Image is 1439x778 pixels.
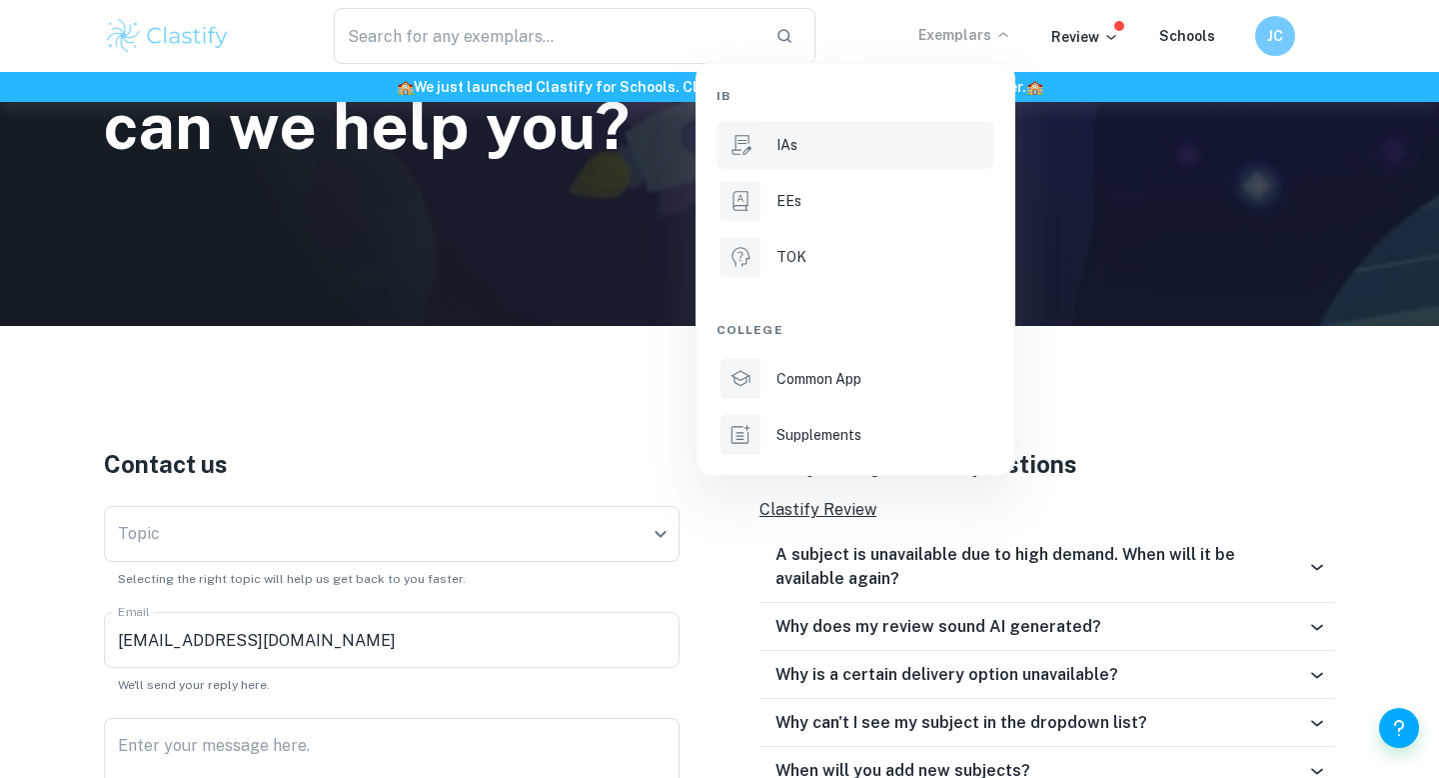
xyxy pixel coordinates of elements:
a: TOK [717,233,994,281]
p: IAs [776,134,797,156]
span: IB [717,87,730,105]
p: Common App [776,368,861,390]
a: Supplements [717,411,994,459]
a: IAs [717,121,994,169]
p: TOK [776,246,806,268]
a: Common App [717,355,994,403]
p: EEs [776,190,801,212]
span: College [717,321,783,339]
a: EEs [717,177,994,225]
p: Supplements [776,424,861,446]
